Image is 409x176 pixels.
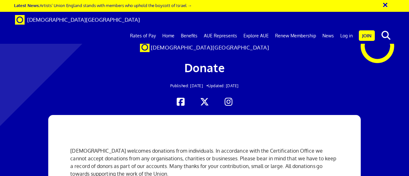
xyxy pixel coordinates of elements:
[178,28,201,44] a: Benefits
[184,60,225,75] span: Donate
[27,16,140,23] span: [DEMOGRAPHIC_DATA][GEOGRAPHIC_DATA]
[337,28,356,44] a: Log in
[272,28,319,44] a: Renew Membership
[359,30,375,41] a: Join
[319,28,337,44] a: News
[151,44,269,51] span: [DEMOGRAPHIC_DATA][GEOGRAPHIC_DATA]
[10,12,145,28] a: Brand [DEMOGRAPHIC_DATA][GEOGRAPHIC_DATA]
[14,3,192,8] a: Latest News:Artists’ Union England stands with members who uphold the boycott of Israel →
[201,28,240,44] a: AUE Represents
[170,83,208,88] span: Published: [DATE] •
[376,29,396,42] button: search
[127,28,159,44] a: Rates of Pay
[14,3,40,8] strong: Latest News:
[159,28,178,44] a: Home
[80,84,329,88] h2: Updated: [DATE]
[240,28,272,44] a: Explore AUE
